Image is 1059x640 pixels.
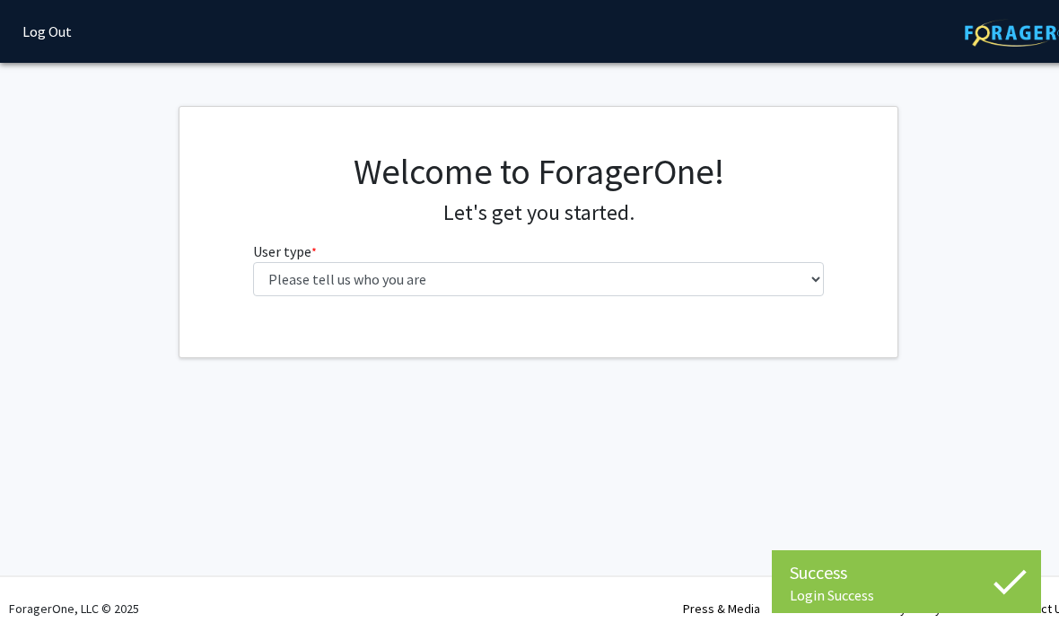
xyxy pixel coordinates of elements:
[253,241,317,262] label: User type
[683,601,760,617] a: Press & Media
[253,200,825,226] h4: Let's get you started.
[253,150,825,193] h1: Welcome to ForagerOne!
[9,577,139,640] div: ForagerOne, LLC © 2025
[790,586,1023,604] div: Login Success
[790,559,1023,586] div: Success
